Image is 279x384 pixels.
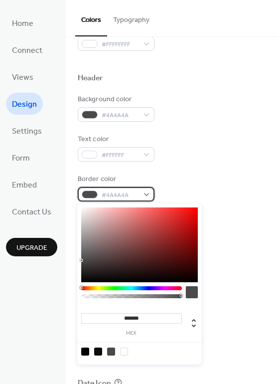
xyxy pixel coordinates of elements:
span: Settings [12,124,42,140]
a: Home [6,12,39,34]
button: Upgrade [6,238,57,256]
a: Design [6,93,43,115]
div: Text color [78,134,152,145]
div: rgb(0, 0, 0) [81,348,89,356]
div: rgb(13, 13, 13) [94,348,102,356]
span: #4A4A4A [102,190,139,200]
span: Form [12,151,30,167]
span: Connect [12,43,42,59]
a: Settings [6,120,48,142]
a: Embed [6,174,43,195]
div: rgb(74, 74, 74) [107,348,115,356]
label: hex [81,331,182,336]
a: Views [6,66,39,88]
a: Form [6,147,36,169]
a: Connect [6,39,48,61]
div: Header [78,73,103,84]
span: #FFFFFFFF [102,39,139,50]
span: Home [12,16,33,32]
span: Contact Us [12,204,51,220]
div: rgb(255, 255, 255) [120,348,128,356]
span: Design [12,97,37,113]
span: Upgrade [16,243,47,253]
a: Contact Us [6,200,57,222]
span: Embed [12,178,37,193]
div: Border color [78,174,152,185]
span: Views [12,70,33,86]
span: #FFFFFF [102,150,139,161]
span: #4A4A4A [102,110,139,121]
div: Background color [78,94,152,105]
